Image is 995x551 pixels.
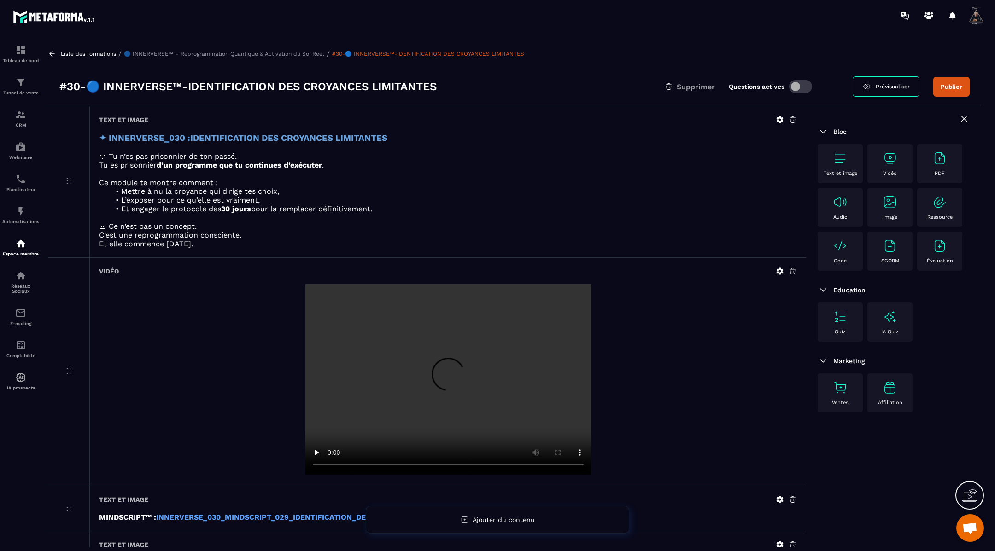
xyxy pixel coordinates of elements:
p: Affiliation [878,400,902,406]
img: text-image no-wra [883,195,897,209]
li: L’exposer pour ce qu’elle est vraiment, [110,196,797,204]
img: arrow-down [818,355,829,366]
p: IA prospects [2,385,39,390]
span: Education [833,286,866,294]
p: Text et image [824,170,857,176]
img: formation [15,77,26,88]
p: Code [834,258,847,264]
strong: 30 jours [221,204,251,213]
p: Audio [833,214,848,220]
a: INNERVERSE_030_MINDSCRIPT_029_IDENTIFICATION_DES_CROYANCES_LIMITANTES [156,513,468,522]
p: 🜃 Tu n’es pas prisonnier de ton passé. [99,152,797,161]
h6: Vidéo [99,267,119,275]
span: Supprimer [677,82,715,91]
img: arrow-down [818,284,829,296]
a: formationformationTableau de bord [2,38,39,70]
img: text-image no-wra [932,238,947,253]
a: automationsautomationsAutomatisations [2,199,39,231]
p: Réseaux Sociaux [2,284,39,294]
p: Ce module te montre comment : [99,178,797,187]
a: formationformationTunnel de vente [2,70,39,102]
img: automations [15,238,26,249]
img: scheduler [15,174,26,185]
img: social-network [15,270,26,281]
a: Ouvrir le chat [956,514,984,542]
span: Marketing [833,357,865,365]
span: Bloc [833,128,847,135]
img: formation [15,109,26,120]
h3: #30-🔵 INNERVERSE™-IDENTIFICATION DES CROYANCES LIMITANTES [59,79,437,94]
h6: Text et image [99,496,148,503]
img: text-image [883,380,897,395]
img: text-image [883,309,897,324]
span: Prévisualiser [876,83,910,90]
li: Et engager le protocole des pour la remplacer définitivement. [110,204,797,213]
li: Mettre à nu la croyance qui dirige tes choix, [110,187,797,196]
p: Ventes [832,400,849,406]
p: Quiz [835,329,846,335]
a: social-networksocial-networkRéseaux Sociaux [2,263,39,301]
p: Espace membre [2,251,39,256]
img: text-image no-wra [883,151,897,166]
p: Automatisations [2,219,39,224]
a: emailemailE-mailing [2,301,39,333]
a: Prévisualiser [853,76,919,97]
img: text-image no-wra [932,195,947,209]
p: Planificateur [2,187,39,192]
img: text-image no-wra [833,238,848,253]
p: 🜂 Ce n’est pas un concept. [99,222,797,231]
p: CRM [2,122,39,128]
h6: Text et image [99,541,148,548]
p: Comptabilité [2,353,39,358]
a: formationformationCRM [2,102,39,134]
p: C’est une reprogrammation consciente. [99,231,797,239]
strong: IDENTIFICATION DES CROYANCES LIMITANTES [190,133,387,143]
a: Liste des formations [61,51,116,57]
strong: d’un programme que tu continues d’exécuter [157,161,322,169]
p: IA Quiz [881,329,899,335]
img: text-image no-wra [833,195,848,209]
a: accountantaccountantComptabilité [2,333,39,365]
img: logo [13,8,96,25]
img: text-image no-wra [833,309,848,324]
p: Tu es prisonnier . [99,161,797,169]
span: Ajouter du contenu [473,516,535,523]
img: text-image no-wra [932,151,947,166]
a: automationsautomationsWebinaire [2,134,39,167]
p: Évaluation [927,258,953,264]
img: automations [15,372,26,383]
p: Tableau de bord [2,58,39,63]
span: / [327,49,330,58]
a: 🔵 INNERVERSE™ – Reprogrammation Quantique & Activation du Soi Réel [124,51,324,57]
p: Et elle commence [DATE]. [99,239,797,248]
a: #30-🔵 INNERVERSE™-IDENTIFICATION DES CROYANCES LIMITANTES [332,51,524,57]
span: / [118,49,122,58]
a: schedulerschedulerPlanificateur [2,167,39,199]
p: Ressource [927,214,953,220]
p: Image [883,214,897,220]
img: email [15,307,26,319]
img: text-image no-wra [883,238,897,253]
a: automationsautomationsEspace membre [2,231,39,263]
label: Questions actives [729,83,784,90]
p: Webinaire [2,155,39,160]
strong: MINDSCRIPT™ : [99,513,156,522]
img: accountant [15,340,26,351]
p: Vidéo [883,170,897,176]
p: PDF [935,170,945,176]
p: SCORM [881,258,899,264]
strong: ✦ INNERVERSE_030 : [99,133,190,143]
img: arrow-down [818,126,829,137]
p: E-mailing [2,321,39,326]
p: Tunnel de vente [2,90,39,95]
img: automations [15,206,26,217]
h6: Text et image [99,116,148,123]
img: automations [15,141,26,152]
img: formation [15,45,26,56]
img: text-image no-wra [833,380,848,395]
button: Publier [933,77,970,97]
img: text-image no-wra [833,151,848,166]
